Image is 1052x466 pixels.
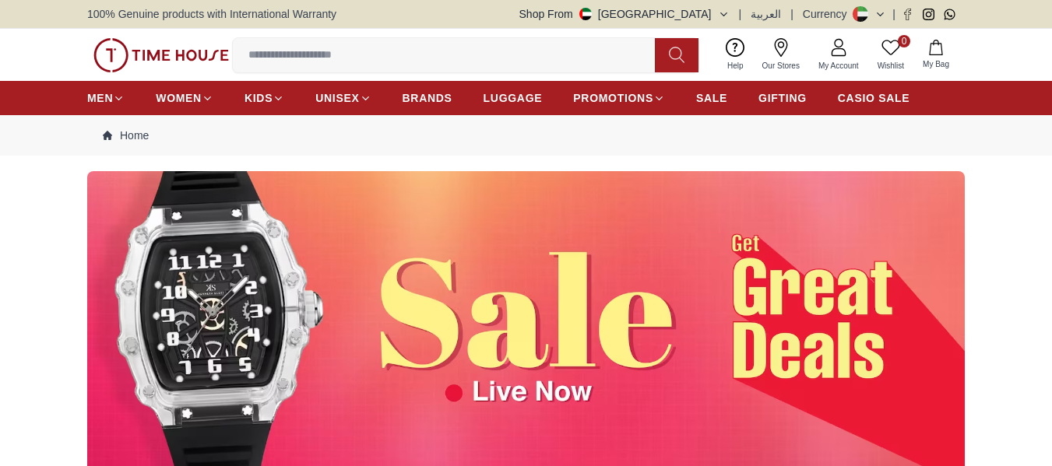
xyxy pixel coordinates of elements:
[315,90,359,106] span: UNISEX
[892,6,895,22] span: |
[87,90,113,106] span: MEN
[923,9,934,20] a: Instagram
[838,90,910,106] span: CASIO SALE
[753,35,809,75] a: Our Stores
[93,38,229,72] img: ...
[156,90,202,106] span: WOMEN
[898,35,910,47] span: 0
[812,60,865,72] span: My Account
[803,6,853,22] div: Currency
[944,9,955,20] a: Whatsapp
[519,6,730,22] button: Shop From[GEOGRAPHIC_DATA]
[756,60,806,72] span: Our Stores
[751,6,781,22] button: العربية
[902,9,913,20] a: Facebook
[913,37,959,73] button: My Bag
[758,84,807,112] a: GIFTING
[87,84,125,112] a: MEN
[739,6,742,22] span: |
[156,84,213,112] a: WOMEN
[245,84,284,112] a: KIDS
[403,90,452,106] span: BRANDS
[573,90,653,106] span: PROMOTIONS
[696,84,727,112] a: SALE
[696,90,727,106] span: SALE
[871,60,910,72] span: Wishlist
[87,115,965,156] nav: Breadcrumb
[245,90,273,106] span: KIDS
[403,84,452,112] a: BRANDS
[758,90,807,106] span: GIFTING
[573,84,665,112] a: PROMOTIONS
[718,35,753,75] a: Help
[838,84,910,112] a: CASIO SALE
[315,84,371,112] a: UNISEX
[484,90,543,106] span: LUGGAGE
[917,58,955,70] span: My Bag
[484,84,543,112] a: LUGGAGE
[868,35,913,75] a: 0Wishlist
[87,6,336,22] span: 100% Genuine products with International Warranty
[579,8,592,20] img: United Arab Emirates
[103,128,149,143] a: Home
[790,6,793,22] span: |
[721,60,750,72] span: Help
